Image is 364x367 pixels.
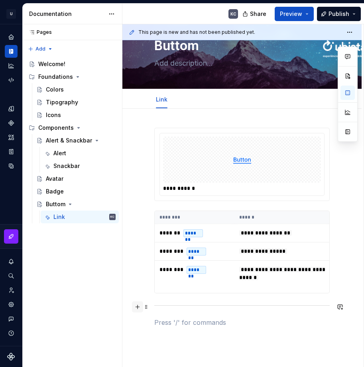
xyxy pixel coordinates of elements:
a: Tipography [33,96,119,109]
button: Search ⌘K [5,269,18,282]
span: Preview [280,10,302,18]
div: Components [26,121,119,134]
div: Link [53,213,65,221]
div: Icons [46,111,61,119]
a: Link [156,96,167,103]
svg: Supernova Logo [7,353,15,361]
a: Design tokens [5,102,18,115]
div: Badge [46,187,64,195]
a: Data sources [5,160,18,172]
div: Link [153,91,171,107]
a: Invite team [5,284,18,297]
a: Avatar [33,172,119,185]
div: Alert & Snackbar [46,137,92,144]
button: Publish [317,7,361,21]
div: Documentation [29,10,104,18]
span: This page is new and has not been published yet. [138,29,255,35]
div: Alert [53,149,66,157]
button: Contact support [5,312,18,325]
div: Avatar [46,175,63,183]
button: U [2,5,21,22]
div: Snackbar [53,162,80,170]
a: Assets [5,131,18,144]
a: Colors [33,83,119,96]
textarea: Buttom [153,36,328,55]
div: Buttom [46,200,65,208]
a: Buttom [33,198,119,211]
span: Share [250,10,266,18]
div: KC [230,11,236,17]
a: Settings [5,298,18,311]
div: Foundations [26,70,119,83]
div: Components [38,124,74,132]
div: Foundations [38,73,73,81]
div: Welcome! [38,60,65,68]
div: KC [110,213,114,221]
a: Storybook stories [5,145,18,158]
a: Welcome! [26,58,119,70]
div: Tipography [46,98,78,106]
a: Icons [33,109,119,121]
a: Snackbar [41,160,119,172]
div: Colors [46,86,64,94]
span: Publish [329,10,349,18]
div: Pages [26,29,52,35]
div: U [6,9,16,19]
a: Documentation [5,45,18,58]
a: Components [5,117,18,129]
button: Preview [275,7,314,21]
a: LinkKC [41,211,119,223]
div: Page tree [26,58,119,223]
a: Analytics [5,59,18,72]
a: Code automation [5,74,18,86]
a: Home [5,31,18,43]
button: Notifications [5,255,18,268]
button: Share [238,7,272,21]
a: Badge [33,185,119,198]
button: Add [26,43,55,55]
span: Add [35,46,45,52]
a: Alert [41,147,119,160]
a: Alert & Snackbar [33,134,119,147]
